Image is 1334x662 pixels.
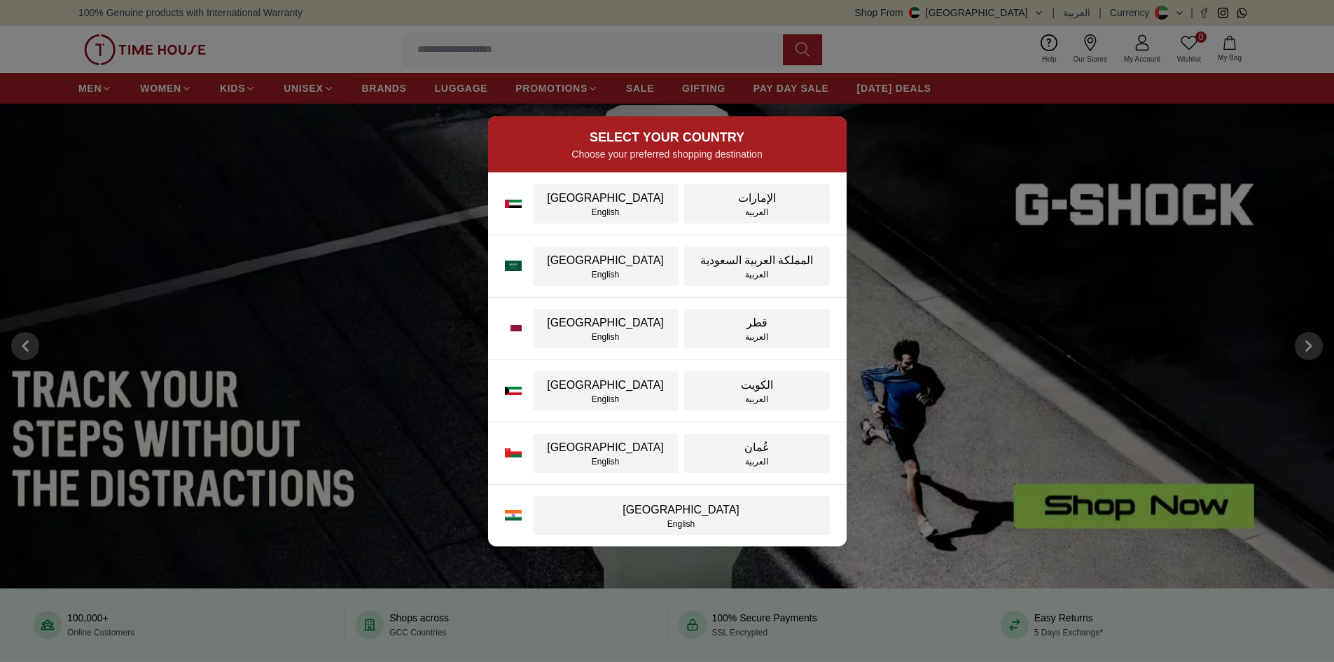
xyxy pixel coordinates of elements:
[684,247,830,286] button: المملكة العربية السعوديةالعربية
[541,331,670,343] div: English
[505,325,522,332] img: Qatar flag
[541,394,670,405] div: English
[533,184,679,223] button: [GEOGRAPHIC_DATA]English
[693,456,821,467] div: العربية
[533,371,679,411] button: [GEOGRAPHIC_DATA]English
[693,190,821,207] div: الإمارات
[684,434,830,473] button: عُمانالعربية
[541,190,670,207] div: [GEOGRAPHIC_DATA]
[505,127,830,147] h2: SELECT YOUR COUNTRY
[541,315,670,331] div: [GEOGRAPHIC_DATA]
[693,315,821,331] div: قطر
[693,252,821,269] div: المملكة العربية السعودية
[541,377,670,394] div: [GEOGRAPHIC_DATA]
[693,439,821,456] div: عُمان
[533,434,679,473] button: [GEOGRAPHIC_DATA]English
[693,269,821,280] div: العربية
[541,439,670,456] div: [GEOGRAPHIC_DATA]
[541,502,821,518] div: [GEOGRAPHIC_DATA]
[684,371,830,411] button: الكويتالعربية
[533,247,679,286] button: [GEOGRAPHIC_DATA]English
[684,184,830,223] button: الإماراتالعربية
[505,448,522,457] img: Oman flag
[541,269,670,280] div: English
[505,147,830,161] p: Choose your preferred shopping destination
[505,261,522,272] img: Saudi Arabia flag
[693,377,821,394] div: الكويت
[505,510,522,521] img: India flag
[541,518,821,530] div: English
[533,496,830,535] button: [GEOGRAPHIC_DATA]English
[693,331,821,343] div: العربية
[541,252,670,269] div: [GEOGRAPHIC_DATA]
[693,207,821,218] div: العربية
[533,309,679,348] button: [GEOGRAPHIC_DATA]English
[684,309,830,348] button: قطرالعربية
[541,207,670,218] div: English
[693,394,821,405] div: العربية
[505,387,522,395] img: Kuwait flag
[505,200,522,208] img: UAE flag
[541,456,670,467] div: English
